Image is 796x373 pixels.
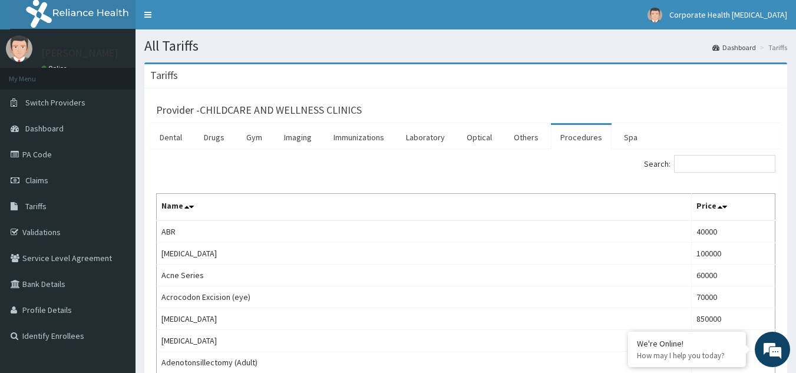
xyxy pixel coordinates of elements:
a: Laboratory [397,125,454,150]
span: Claims [25,175,48,186]
img: User Image [648,8,662,22]
td: 70000 [692,286,775,308]
a: Imaging [275,125,321,150]
li: Tariffs [757,42,787,52]
td: [MEDICAL_DATA] [157,308,692,330]
a: Dashboard [712,42,756,52]
a: Optical [457,125,501,150]
span: Tariffs [25,201,47,212]
td: 850000 [692,308,775,330]
a: Dental [150,125,191,150]
td: 40000 [692,220,775,243]
p: How may I help you today? [637,351,737,361]
span: Switch Providers [25,97,85,108]
td: 100000 [692,243,775,265]
a: Immunizations [324,125,394,150]
label: Search: [644,155,775,173]
input: Search: [674,155,775,173]
p: [PERSON_NAME] [41,48,118,58]
a: Others [504,125,548,150]
td: ABR [157,220,692,243]
th: Price [692,194,775,221]
a: Drugs [194,125,234,150]
td: 60000 [692,265,775,286]
td: [MEDICAL_DATA] [157,330,692,352]
h1: All Tariffs [144,38,787,54]
h3: Provider - CHILDCARE AND WELLNESS CLINICS [156,105,362,115]
h3: Tariffs [150,70,178,81]
a: Procedures [551,125,612,150]
div: We're Online! [637,338,737,349]
td: [MEDICAL_DATA] [157,243,692,265]
a: Online [41,64,70,72]
td: Acrocodon Excision (eye) [157,286,692,308]
th: Name [157,194,692,221]
span: Dashboard [25,123,64,134]
td: 850000 [692,330,775,352]
td: Acne Series [157,265,692,286]
a: Gym [237,125,272,150]
a: Spa [615,125,647,150]
span: Corporate Health [MEDICAL_DATA] [669,9,787,20]
img: User Image [6,35,32,62]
